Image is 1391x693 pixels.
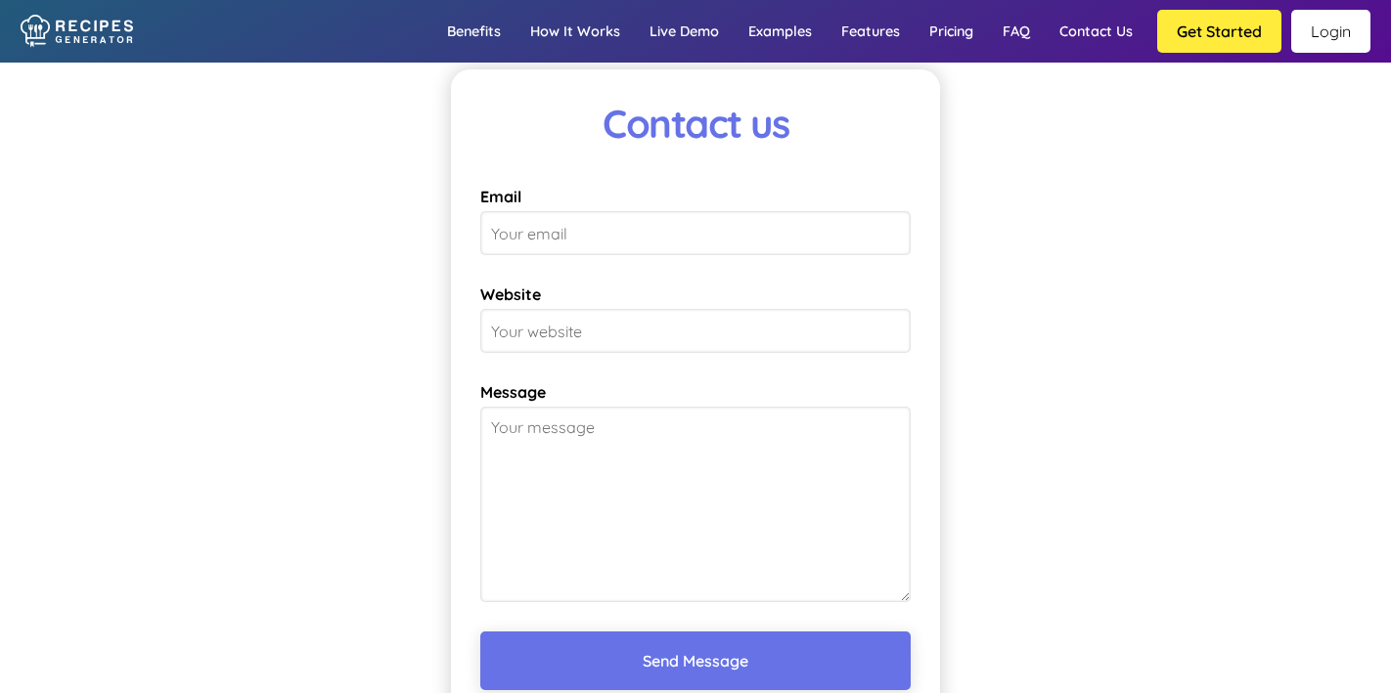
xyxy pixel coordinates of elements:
span: Message [480,382,911,402]
a: Examples [734,3,827,60]
a: Contact us [1045,3,1147,60]
button: Get Started [1157,10,1281,53]
span: Website [480,284,911,304]
a: How it works [516,3,635,60]
a: FAQ [988,3,1045,60]
textarea: Message [480,407,911,602]
a: Login [1291,10,1370,53]
input: Email [480,211,911,255]
input: Website [480,309,911,353]
button: Send Message [480,631,911,690]
a: Live demo [635,3,734,60]
a: Features [827,3,915,60]
h3: Contact us [480,99,911,148]
a: Benefits [432,3,516,60]
span: Email [480,187,911,206]
a: Pricing [915,3,988,60]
